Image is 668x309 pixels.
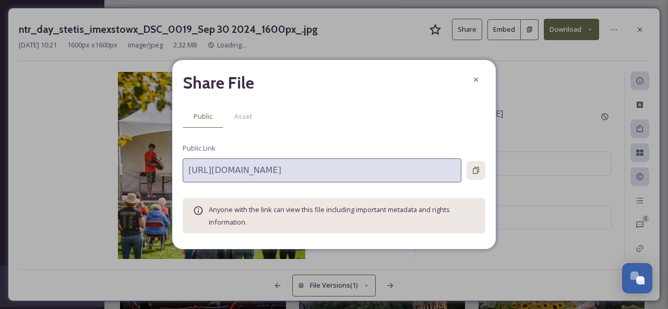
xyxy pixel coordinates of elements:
[234,112,252,121] span: Asset
[209,205,450,227] span: Anyone with the link can view this file including important metadata and rights information.
[622,263,652,293] button: Open Chat
[183,143,216,153] span: Public Link
[194,112,212,121] span: Public
[183,70,254,95] h2: Share File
